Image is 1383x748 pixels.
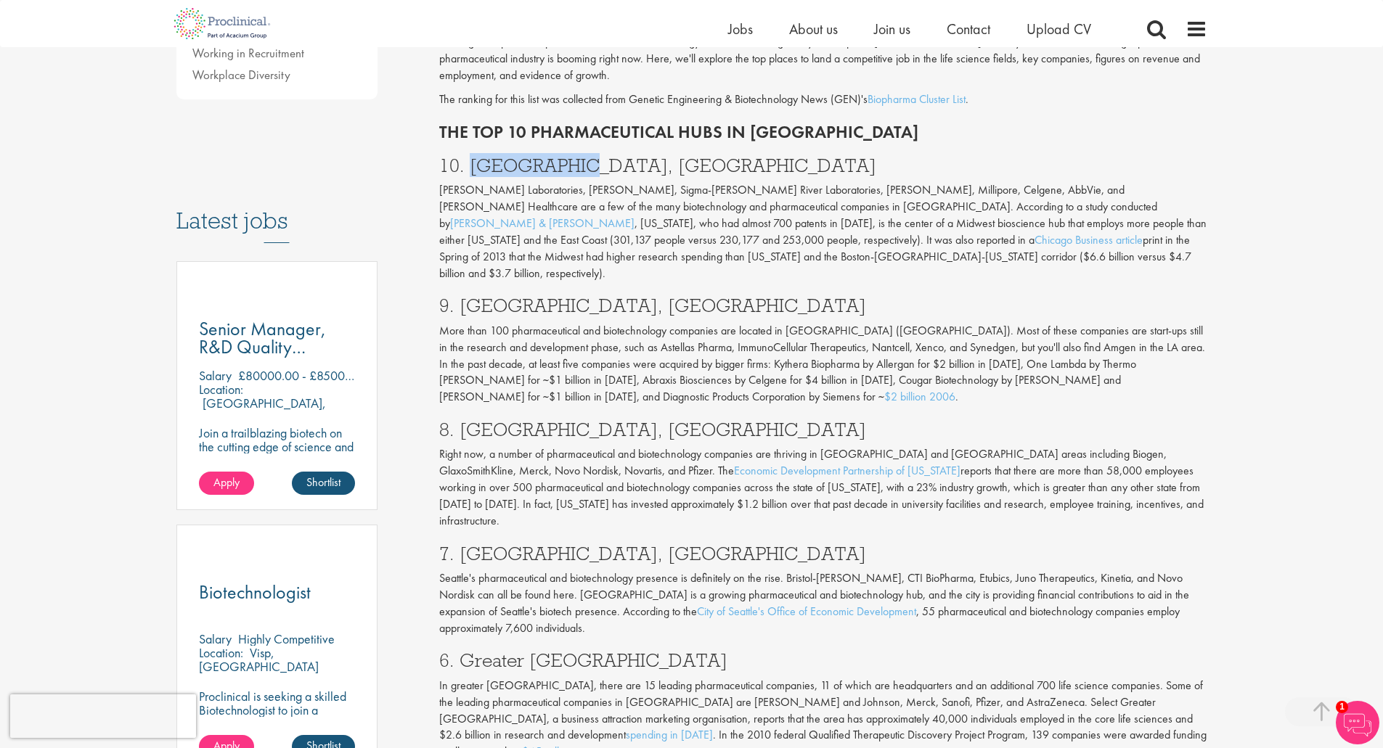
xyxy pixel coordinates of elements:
p: Highly Competitive [238,630,335,647]
a: Biotechnologist [199,583,356,601]
a: t [963,91,966,107]
h3: 7. [GEOGRAPHIC_DATA], [GEOGRAPHIC_DATA] [439,544,1207,563]
h3: 10. [GEOGRAPHIC_DATA], [GEOGRAPHIC_DATA] [439,156,1207,175]
p: Seattle's pharmaceutical and biotechnology presence is definitely on the rise. Bristol-[PERSON_NA... [439,570,1207,636]
a: Upload CV [1027,20,1091,38]
a: Chicago Business article [1035,232,1143,247]
a: Economic Development Partnership of [US_STATE] [734,463,960,478]
a: [PERSON_NAME] & [PERSON_NAME] [450,215,635,231]
span: Salary [199,630,232,647]
span: Location: [199,644,243,661]
a: $2 billion 2006 [884,389,955,404]
h3: 6. Greater [GEOGRAPHIC_DATA] [439,651,1207,670]
a: Senior Manager, R&D Quality Assurance (GCP) [199,320,356,356]
span: Location: [199,381,243,398]
p: [GEOGRAPHIC_DATA], [GEOGRAPHIC_DATA] [199,395,326,425]
span: Apply [213,474,240,490]
h3: 9. [GEOGRAPHIC_DATA], [GEOGRAPHIC_DATA] [439,296,1207,315]
p: Right now, a number of pharmaceutical and biotechnology companies are thriving in [GEOGRAPHIC_DAT... [439,446,1207,529]
a: Workplace Diversity [192,67,290,83]
p: More than 100 pharmaceutical and biotechnology companies are located in [GEOGRAPHIC_DATA] ([GEOGR... [439,323,1207,406]
span: Senior Manager, R&D Quality Assurance (GCP) [199,316,326,377]
a: City of Seattle's Office of Economic Development [697,604,916,619]
span: Biotechnologist [199,580,311,604]
a: Apply [199,472,254,495]
a: Join us [874,20,910,38]
p: Looking for a job in the pharmaceutical and biotechnology industries or a regulatory affairs job ... [439,34,1207,84]
p: Visp, [GEOGRAPHIC_DATA] [199,644,319,675]
a: Working in Recruitment [192,45,304,61]
span: Salary [199,367,232,384]
p: Proclinical is seeking a skilled Biotechnologist to join a dynamic and innovative team on a contr... [199,689,356,744]
a: About us [789,20,838,38]
p: Join a trailblazing biotech on the cutting edge of science and technology. [199,426,356,467]
span: 1 [1336,701,1348,713]
a: Biopharma Cluster Lis [868,91,963,107]
a: spending in [DATE] [626,727,713,742]
p: £80000.00 - £85000.00 per annum [238,367,425,384]
a: Shortlist [292,472,355,495]
p: The ranking for this list was collected from Genetic Engineering & Biotechnology News (GEN)'s . [439,91,1207,108]
h2: The Top 10 Pharmaceutical hubs in [GEOGRAPHIC_DATA] [439,123,1207,141]
h3: 8. [GEOGRAPHIC_DATA], [GEOGRAPHIC_DATA] [439,420,1207,439]
img: Chatbot [1336,701,1379,744]
iframe: reCAPTCHA [10,694,196,738]
p: [PERSON_NAME] Laboratories, [PERSON_NAME], Sigma-[PERSON_NAME] River Laboratories, [PERSON_NAME],... [439,182,1207,281]
h3: Latest jobs [176,172,378,243]
a: Contact [947,20,990,38]
a: Jobs [728,20,753,38]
